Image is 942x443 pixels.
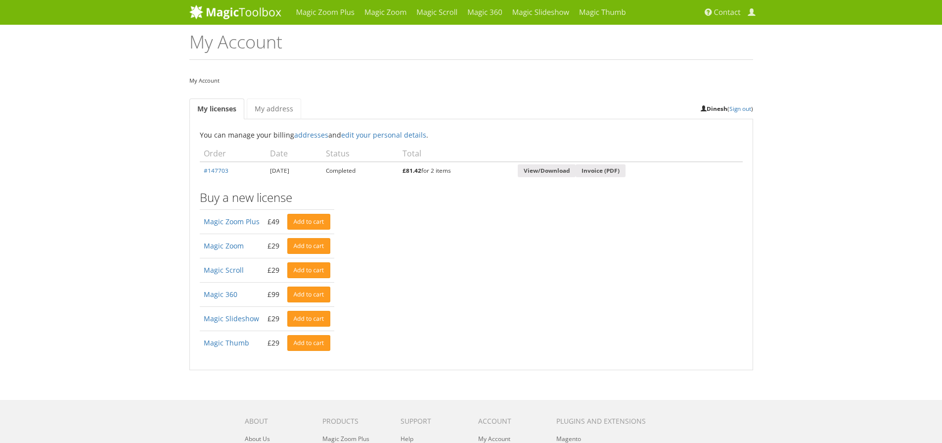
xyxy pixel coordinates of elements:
[556,417,658,425] h6: Plugins and extensions
[556,435,581,443] a: Magento
[518,164,576,178] a: View/Download
[200,129,743,141] p: You can manage your billing and .
[189,4,281,19] img: MagicToolbox.com - Image tools for your website
[245,417,308,425] h6: About
[322,162,399,180] td: Completed
[264,306,283,331] td: £29
[189,32,753,60] h1: My Account
[399,162,514,180] td: for 2 items
[264,258,283,282] td: £29
[204,148,226,159] span: Order
[189,75,753,86] nav: My Account
[204,314,259,323] a: Magic Slideshow
[403,166,406,174] span: £
[270,148,288,159] span: Date
[204,241,244,250] a: Magic Zoom
[287,335,331,351] a: Add to cart
[294,130,328,140] a: addresses
[245,435,270,443] a: About Us
[729,104,751,112] a: Sign out
[576,164,626,178] a: Invoice (PDF)
[287,311,331,327] a: Add to cart
[714,7,741,17] span: Contact
[287,287,331,302] a: Add to cart
[341,130,426,140] a: edit your personal details
[204,290,237,299] a: Magic 360
[401,435,413,443] a: Help
[322,417,385,425] h6: Products
[701,104,727,112] strong: Dinesh
[401,417,463,425] h6: Support
[287,262,331,278] a: Add to cart
[200,191,743,204] h3: Buy a new license
[478,435,510,443] a: My Account
[264,282,283,306] td: £99
[204,265,244,275] a: Magic Scroll
[701,104,753,112] small: ( )
[264,234,283,258] td: £29
[403,148,421,159] span: Total
[287,214,331,230] a: Add to cart
[189,98,244,119] a: My licenses
[204,217,260,226] a: Magic Zoom Plus
[478,417,541,425] h6: Account
[264,331,283,355] td: £29
[264,209,283,234] td: £49
[403,166,421,174] bdi: 81.42
[270,166,289,174] time: [DATE]
[204,166,228,174] a: #147703
[326,148,350,159] span: Status
[287,238,331,254] a: Add to cart
[322,435,369,443] a: Magic Zoom Plus
[247,98,301,119] a: My address
[204,338,249,347] a: Magic Thumb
